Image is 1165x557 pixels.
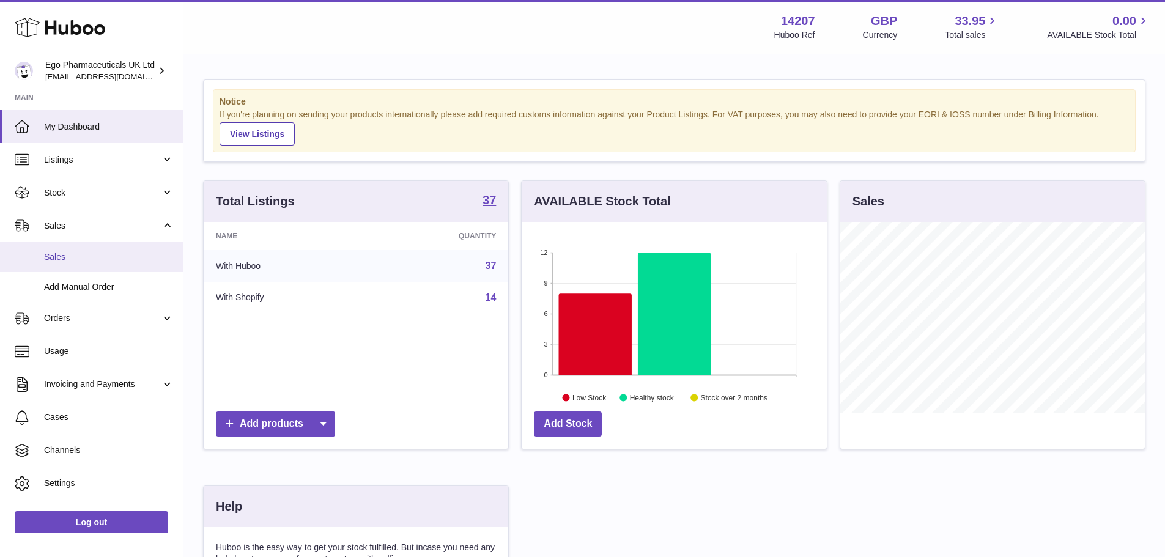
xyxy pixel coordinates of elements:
[781,13,815,29] strong: 14207
[1112,13,1136,29] span: 0.00
[544,371,548,378] text: 0
[544,279,548,287] text: 9
[534,411,602,437] a: Add Stock
[216,498,242,515] h3: Help
[44,345,174,357] span: Usage
[204,222,368,250] th: Name
[204,250,368,282] td: With Huboo
[486,260,497,271] a: 37
[871,13,897,29] strong: GBP
[774,29,815,41] div: Huboo Ref
[44,187,161,199] span: Stock
[44,378,161,390] span: Invoicing and Payments
[44,444,174,456] span: Channels
[572,393,607,402] text: Low Stock
[534,193,670,210] h3: AVAILABLE Stock Total
[44,312,161,324] span: Orders
[945,13,999,41] a: 33.95 Total sales
[1047,13,1150,41] a: 0.00 AVAILABLE Stock Total
[852,193,884,210] h3: Sales
[44,411,174,423] span: Cases
[45,59,155,83] div: Ego Pharmaceuticals UK Ltd
[1047,29,1150,41] span: AVAILABLE Stock Total
[44,154,161,166] span: Listings
[486,292,497,303] a: 14
[44,121,174,133] span: My Dashboard
[220,109,1129,146] div: If you're planning on sending your products internationally please add required customs informati...
[44,251,174,263] span: Sales
[220,122,295,146] a: View Listings
[541,249,548,256] text: 12
[368,222,509,250] th: Quantity
[15,511,168,533] a: Log out
[863,29,898,41] div: Currency
[701,393,767,402] text: Stock over 2 months
[544,341,548,348] text: 3
[216,193,295,210] h3: Total Listings
[44,220,161,232] span: Sales
[630,393,675,402] text: Healthy stock
[544,310,548,317] text: 6
[483,194,496,206] strong: 37
[216,411,335,437] a: Add products
[955,13,985,29] span: 33.95
[15,62,33,80] img: internalAdmin-14207@internal.huboo.com
[44,281,174,293] span: Add Manual Order
[945,29,999,41] span: Total sales
[220,96,1129,108] strong: Notice
[483,194,496,208] a: 37
[204,282,368,314] td: With Shopify
[44,478,174,489] span: Settings
[45,72,180,81] span: [EMAIL_ADDRESS][DOMAIN_NAME]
